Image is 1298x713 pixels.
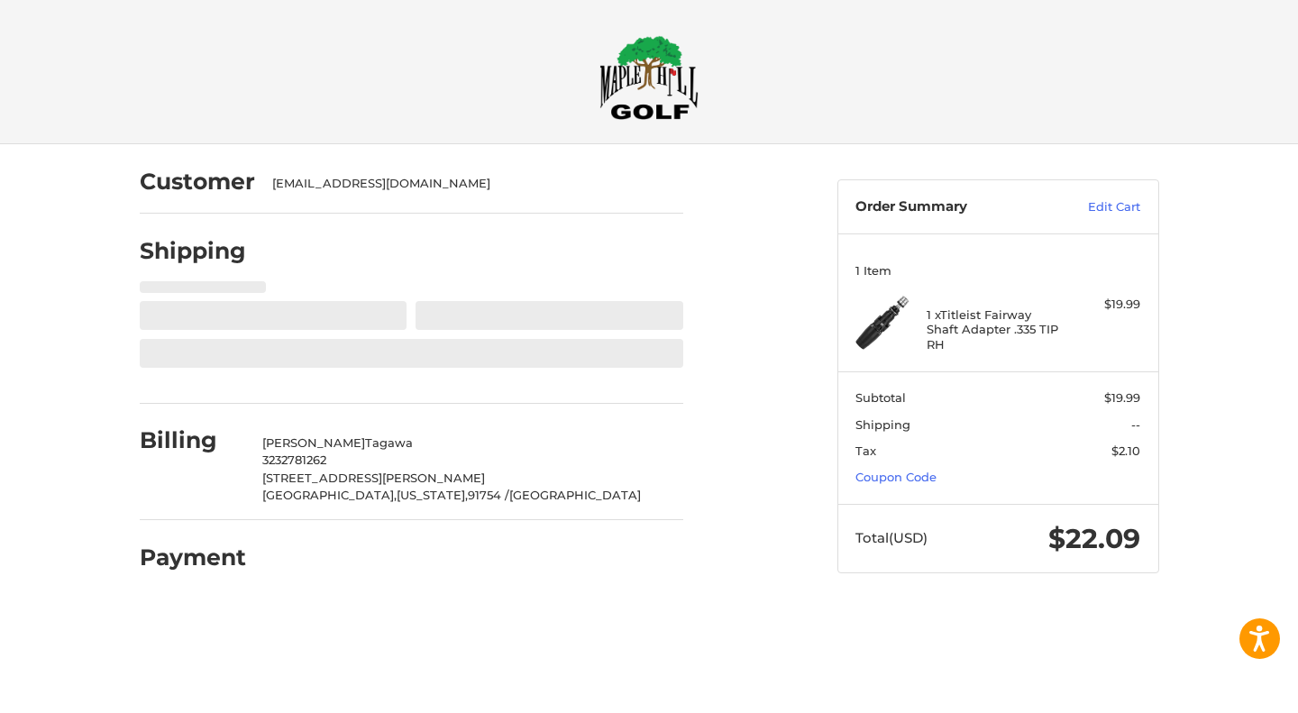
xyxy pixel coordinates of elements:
[262,471,485,485] span: [STREET_ADDRESS][PERSON_NAME]
[140,168,255,196] h2: Customer
[855,529,928,546] span: Total (USD)
[1149,664,1298,713] iframe: Google Customer Reviews
[365,435,413,450] span: Tagawa
[262,488,397,502] span: [GEOGRAPHIC_DATA],
[1104,390,1140,405] span: $19.99
[1111,443,1140,458] span: $2.10
[509,488,641,502] span: [GEOGRAPHIC_DATA]
[1048,522,1140,555] span: $22.09
[855,198,1049,216] h3: Order Summary
[855,470,937,484] a: Coupon Code
[855,417,910,432] span: Shipping
[272,175,665,193] div: [EMAIL_ADDRESS][DOMAIN_NAME]
[855,390,906,405] span: Subtotal
[1069,296,1140,314] div: $19.99
[1131,417,1140,432] span: --
[599,35,699,120] img: Maple Hill Golf
[1049,198,1140,216] a: Edit Cart
[927,307,1065,352] h4: 1 x Titleist Fairway Shaft Adapter .335 TIP RH
[140,237,246,265] h2: Shipping
[855,443,876,458] span: Tax
[262,435,365,450] span: [PERSON_NAME]
[262,452,326,467] span: 3232781262
[468,488,509,502] span: 91754 /
[140,426,245,454] h2: Billing
[140,544,246,571] h2: Payment
[397,488,468,502] span: [US_STATE],
[855,263,1140,278] h3: 1 Item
